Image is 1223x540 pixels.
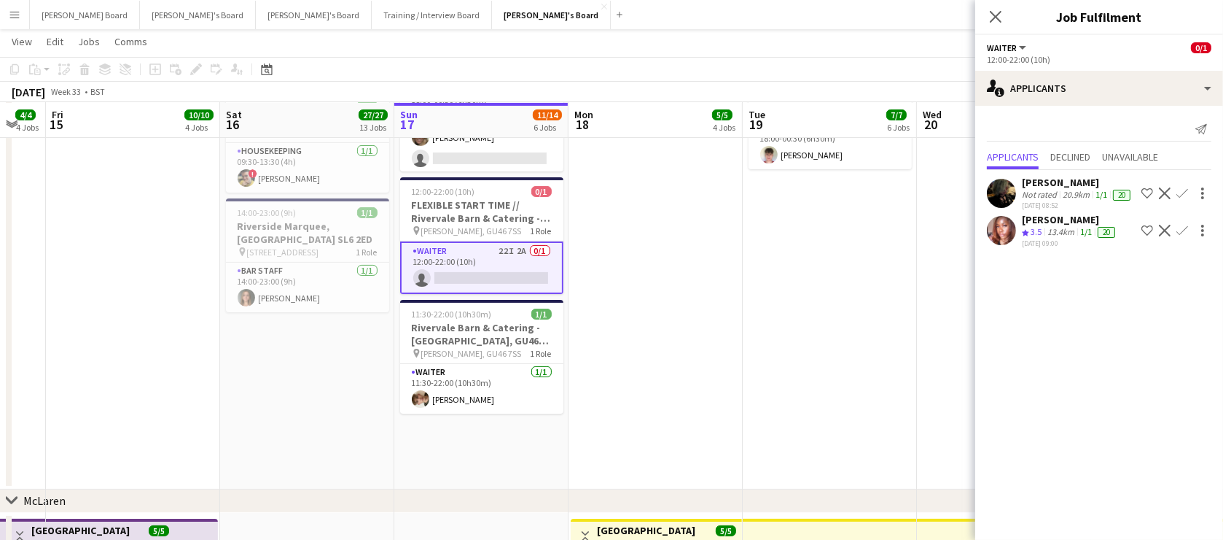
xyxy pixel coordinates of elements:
[987,42,1028,53] button: Waiter
[185,122,213,133] div: 4 Jobs
[400,108,418,121] span: Sun
[359,109,388,120] span: 27/27
[356,247,378,258] span: 1 Role
[716,525,736,536] span: 5/5
[713,122,735,133] div: 4 Jobs
[1044,226,1077,239] div: 13.4km
[975,71,1223,106] div: Applicants
[1022,213,1118,226] div: [PERSON_NAME]
[398,116,418,133] span: 17
[1102,152,1158,162] span: Unavailable
[249,169,257,178] span: !
[1022,239,1118,248] div: [DATE] 09:00
[372,1,492,29] button: Training / Interview Board
[412,186,475,197] span: 12:00-22:00 (10h)
[247,247,319,258] span: [STREET_ADDRESS]
[987,42,1017,53] span: Waiter
[359,122,387,133] div: 13 Jobs
[534,122,561,133] div: 6 Jobs
[226,198,389,312] app-job-card: 14:00-23:00 (9h)1/1Riverside Marquee, [GEOGRAPHIC_DATA] SL6 2ED [STREET_ADDRESS]1 RoleBAR STAFF1/...
[749,108,765,121] span: Tue
[140,1,256,29] button: [PERSON_NAME]'s Board
[1098,227,1115,238] div: 20
[421,225,522,236] span: [PERSON_NAME], GU46 7SS
[226,143,389,193] app-card-role: Housekeeping1/109:30-13:30 (4h)![PERSON_NAME]
[226,263,389,312] app-card-role: BAR STAFF1/114:00-23:00 (9h)[PERSON_NAME]
[531,186,552,197] span: 0/1
[224,116,242,133] span: 16
[78,35,100,48] span: Jobs
[533,109,562,120] span: 11/14
[16,122,39,133] div: 4 Jobs
[1022,176,1133,189] div: [PERSON_NAME]
[47,35,63,48] span: Edit
[114,35,147,48] span: Comms
[149,525,169,536] span: 5/5
[226,220,389,246] h3: Riverside Marquee, [GEOGRAPHIC_DATA] SL6 2ED
[1095,189,1107,200] app-skills-label: 1/1
[1060,189,1093,201] div: 20.9km
[41,32,69,51] a: Edit
[400,364,563,414] app-card-role: Waiter1/111:30-22:00 (10h30m)[PERSON_NAME]
[1113,190,1130,201] div: 20
[12,35,32,48] span: View
[1022,201,1133,210] div: [DATE] 08:52
[90,86,105,97] div: BST
[1191,42,1211,53] span: 0/1
[357,207,378,218] span: 1/1
[256,1,372,29] button: [PERSON_NAME]'s Board
[23,493,66,508] div: McLaren
[238,207,297,218] span: 14:00-23:00 (9h)
[421,348,522,359] span: [PERSON_NAME], GU46 7SS
[15,109,36,120] span: 4/4
[886,109,907,120] span: 7/7
[52,108,63,121] span: Fri
[48,86,85,97] span: Week 33
[400,321,563,347] h3: Rivervale Barn & Catering - [GEOGRAPHIC_DATA], GU46 7SS
[50,116,63,133] span: 15
[184,109,214,120] span: 10/10
[31,524,130,537] h3: [GEOGRAPHIC_DATA]
[400,198,563,225] h3: FLEXIBLE START TIME // Rivervale Barn & Catering - [GEOGRAPHIC_DATA], GU46 7SS
[412,309,492,320] span: 11:30-22:00 (10h30m)
[746,116,765,133] span: 19
[987,152,1039,162] span: Applicants
[712,109,732,120] span: 5/5
[226,108,242,121] span: Sat
[400,177,563,294] app-job-card: 12:00-22:00 (10h)0/1FLEXIBLE START TIME // Rivervale Barn & Catering - [GEOGRAPHIC_DATA], GU46 7S...
[531,348,552,359] span: 1 Role
[30,1,140,29] button: [PERSON_NAME] Board
[400,300,563,414] app-job-card: 11:30-22:00 (10h30m)1/1Rivervale Barn & Catering - [GEOGRAPHIC_DATA], GU46 7SS [PERSON_NAME], GU4...
[1031,226,1042,237] span: 3.5
[109,32,153,51] a: Comms
[1050,152,1090,162] span: Declined
[921,116,942,133] span: 20
[987,54,1211,65] div: 12:00-22:00 (10h)
[531,309,552,320] span: 1/1
[923,108,942,121] span: Wed
[226,92,389,193] app-job-card: 09:30-13:30 (4h)1/1[STREET_ADDRESS] Farnham, GU10 3DJ1 RoleHousekeeping1/109:30-13:30 (4h)![PERSO...
[749,120,912,169] app-card-role: BAR STAFF1/118:00-00:30 (6h30m)[PERSON_NAME]
[6,32,38,51] a: View
[975,7,1223,26] h3: Job Fulfilment
[572,116,593,133] span: 18
[1022,189,1060,201] div: Not rated
[531,225,552,236] span: 1 Role
[400,242,563,294] app-card-role: Waiter22I2A0/112:00-22:00 (10h)
[72,32,106,51] a: Jobs
[12,85,45,99] div: [DATE]
[574,108,593,121] span: Mon
[887,122,910,133] div: 6 Jobs
[1080,226,1092,237] app-skills-label: 1/1
[597,524,695,537] h3: [GEOGRAPHIC_DATA]
[492,1,611,29] button: [PERSON_NAME]'s Board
